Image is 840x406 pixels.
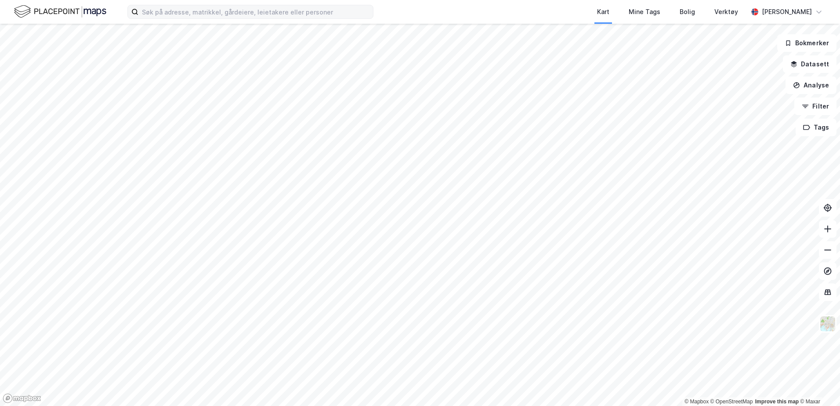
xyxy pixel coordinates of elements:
[762,7,812,17] div: [PERSON_NAME]
[710,399,753,405] a: OpenStreetMap
[138,5,373,18] input: Søk på adresse, matrikkel, gårdeiere, leietakere eller personer
[777,34,836,52] button: Bokmerker
[819,315,836,332] img: Z
[796,119,836,136] button: Tags
[14,4,106,19] img: logo.f888ab2527a4732fd821a326f86c7f29.svg
[597,7,609,17] div: Kart
[714,7,738,17] div: Verktøy
[783,55,836,73] button: Datasett
[755,399,799,405] a: Improve this map
[786,76,836,94] button: Analyse
[794,98,836,115] button: Filter
[680,7,695,17] div: Bolig
[3,393,41,403] a: Mapbox homepage
[796,364,840,406] iframe: Chat Widget
[629,7,660,17] div: Mine Tags
[684,399,709,405] a: Mapbox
